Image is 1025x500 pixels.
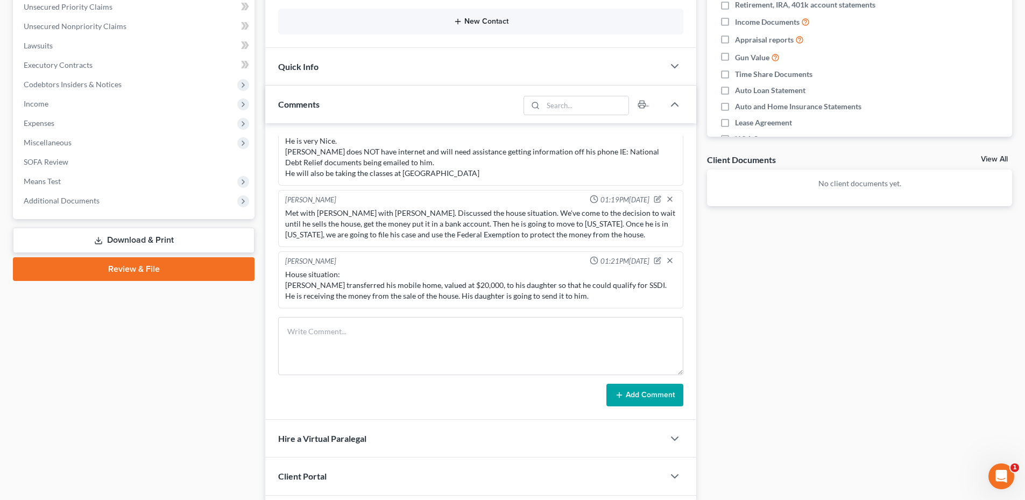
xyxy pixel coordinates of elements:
span: Comments [278,99,320,109]
span: Income Documents [735,17,800,27]
span: Unsecured Nonpriority Claims [24,22,126,31]
button: Add Comment [606,384,683,406]
span: Client Portal [278,471,327,481]
div: Client Documents [707,154,776,165]
span: Income [24,99,48,108]
div: Met with [PERSON_NAME] with [PERSON_NAME]. Discussed the house situation. We've come to the decis... [285,208,676,240]
div: $3400 He is very Nice. [PERSON_NAME] does NOT have internet and will need assistance getting info... [285,125,676,179]
span: Time Share Documents [735,69,812,80]
span: Lawsuits [24,41,53,50]
button: New Contact [287,17,675,26]
span: 1 [1010,463,1019,472]
span: HOA Statement [735,133,788,144]
span: Unsecured Priority Claims [24,2,112,11]
span: Auto Loan Statement [735,85,805,96]
span: Codebtors Insiders & Notices [24,80,122,89]
div: [PERSON_NAME] [285,195,336,206]
span: Additional Documents [24,196,100,205]
a: View All [981,156,1008,163]
span: Auto and Home Insurance Statements [735,101,861,112]
p: No client documents yet. [716,178,1003,189]
input: Search... [543,96,629,115]
span: 01:19PM[DATE] [600,195,649,205]
span: SOFA Review [24,157,68,166]
span: Appraisal reports [735,34,794,45]
a: Download & Print [13,228,255,253]
div: [PERSON_NAME] [285,256,336,267]
a: Executory Contracts [15,55,255,75]
span: Gun Value [735,52,769,63]
span: Miscellaneous [24,138,72,147]
span: Lease Agreement [735,117,792,128]
span: Executory Contracts [24,60,93,69]
span: Hire a Virtual Paralegal [278,433,366,443]
iframe: Intercom live chat [988,463,1014,489]
span: Quick Info [278,61,319,72]
a: Review & File [13,257,255,281]
a: Lawsuits [15,36,255,55]
span: 01:21PM[DATE] [600,256,649,266]
span: Means Test [24,177,61,186]
div: House situation: [PERSON_NAME] transferred his mobile home, valued at $20,000, to his daughter so... [285,269,676,301]
span: Expenses [24,118,54,128]
a: SOFA Review [15,152,255,172]
a: Unsecured Nonpriority Claims [15,17,255,36]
